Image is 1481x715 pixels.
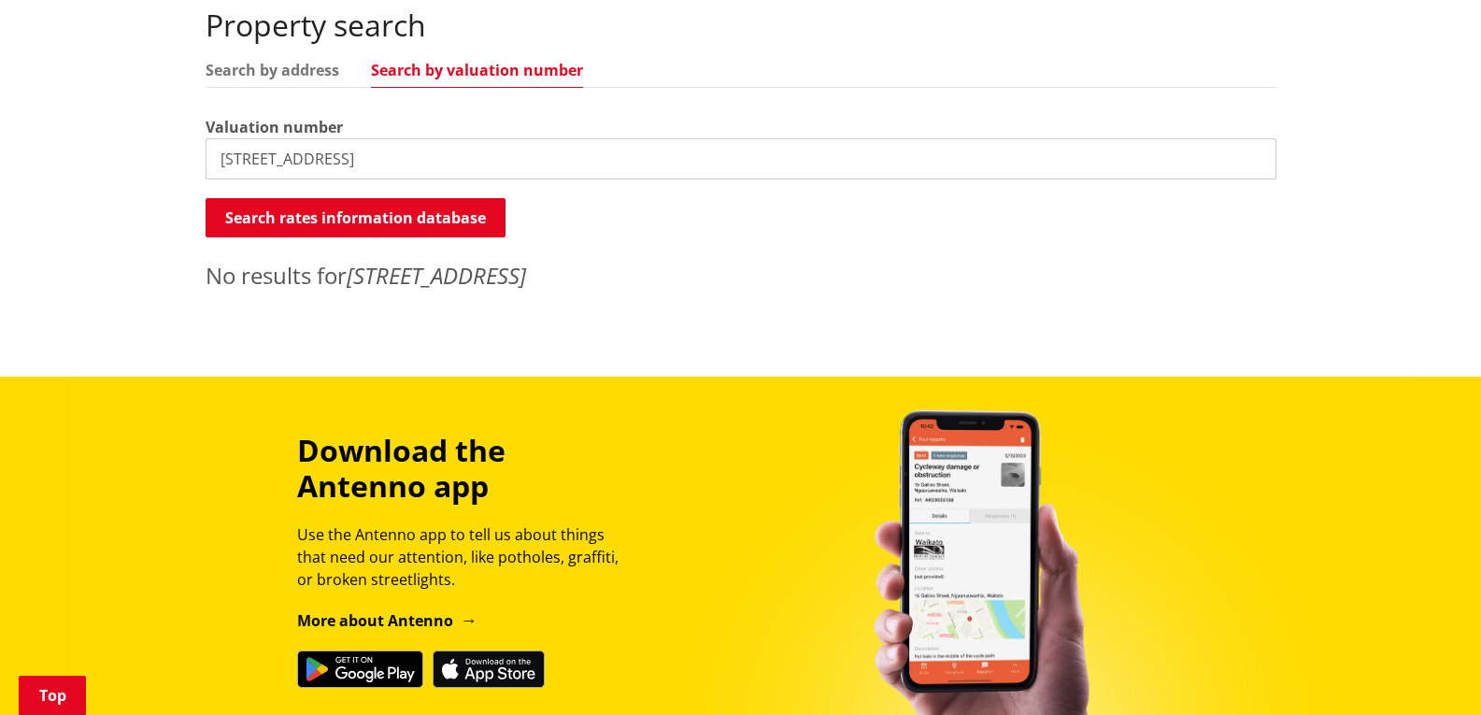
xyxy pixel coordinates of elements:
p: No results for [206,259,1276,293]
iframe: Messenger Launcher [1395,636,1462,704]
img: Download on the App Store [433,651,545,688]
input: e.g. 03920/020.01A [206,138,1276,179]
img: Get it on Google Play [297,651,423,688]
a: Search by valuation number [371,63,583,78]
h2: Property search [206,7,1276,43]
label: Valuation number [206,116,343,138]
h3: Download the Antenno app [297,433,635,505]
p: Use the Antenno app to tell us about things that need our attention, like potholes, graffiti, or ... [297,523,635,591]
a: More about Antenno [297,610,477,631]
em: [STREET_ADDRESS] [347,260,526,291]
a: Search by address [206,63,339,78]
button: Search rates information database [206,198,506,237]
a: Top [19,676,86,715]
